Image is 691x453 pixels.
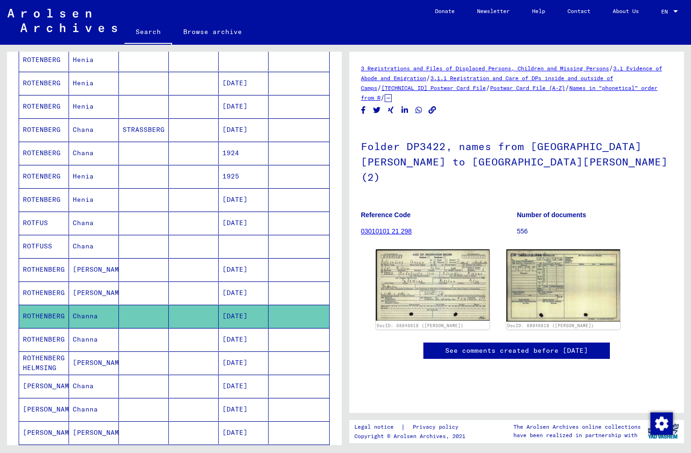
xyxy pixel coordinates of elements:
a: DocID: 68846618 ([PERSON_NAME]) [507,323,594,328]
mat-cell: [DATE] [219,95,269,118]
a: Postwar Card File (A-Z) [490,84,565,91]
mat-cell: Henia [69,95,119,118]
mat-cell: ROTENBERG [19,188,69,211]
b: Number of documents [517,211,587,219]
mat-cell: Chana [69,142,119,165]
button: Copy link [428,104,437,116]
mat-cell: [DATE] [219,118,269,141]
mat-cell: 1924 [219,142,269,165]
mat-cell: ROTENBERG [19,48,69,71]
a: [TECHNICAL_ID] Postwar Card File [381,84,486,91]
mat-cell: [DATE] [219,258,269,281]
p: Copyright © Arolsen Archives, 2021 [354,432,470,440]
a: See comments created before [DATE] [445,346,588,356]
mat-cell: Henia [69,188,119,211]
mat-cell: [DATE] [219,421,269,444]
mat-cell: [DATE] [219,188,269,211]
img: 001.jpg [376,249,490,321]
mat-cell: ROTENBERG [19,118,69,141]
a: 3 Registrations and Files of Displaced Persons, Children and Missing Persons [361,65,609,72]
mat-cell: Chana [69,235,119,258]
mat-cell: Henia [69,165,119,188]
a: Browse archive [172,21,253,43]
mat-cell: [DATE] [219,328,269,351]
div: Change consent [650,412,672,434]
mat-cell: Channa [69,305,119,328]
img: Change consent [650,412,673,435]
mat-cell: STRASSBERG [119,118,169,141]
mat-cell: ROTENBERG [19,95,69,118]
mat-cell: Chana [69,118,119,141]
span: / [426,74,430,82]
mat-cell: 1925 [219,165,269,188]
mat-cell: ROTFUSS [19,235,69,258]
span: / [486,83,490,92]
mat-cell: [PERSON_NAME] [19,421,69,444]
button: Share on WhatsApp [414,104,424,116]
p: have been realized in partnership with [513,431,641,439]
mat-cell: Chana [69,375,119,398]
button: Share on Twitter [372,104,382,116]
mat-cell: Chana [69,212,119,234]
mat-cell: ROTHENBERG [19,258,69,281]
mat-cell: ROTHENBERG [19,305,69,328]
mat-cell: [PERSON_NAME] [19,398,69,421]
span: / [377,83,381,92]
a: Privacy policy [405,422,470,432]
button: Share on Xing [386,104,396,116]
mat-cell: Channa [69,328,119,351]
mat-cell: ROTENBERG [19,72,69,95]
mat-cell: Channa [69,398,119,421]
p: The Arolsen Archives online collections [513,423,641,431]
mat-cell: ROTHENBERG [19,281,69,304]
span: EN [661,8,671,15]
mat-cell: [DATE] [219,398,269,421]
mat-cell: [PERSON_NAME] [19,375,69,398]
div: | [354,422,470,432]
mat-cell: ROTENBERG [19,142,69,165]
mat-cell: [PERSON_NAME] [69,281,119,304]
span: / [609,64,613,72]
mat-cell: [DATE] [219,351,269,374]
mat-cell: Henia [69,48,119,71]
mat-cell: [DATE] [219,72,269,95]
button: Share on Facebook [359,104,368,116]
p: 556 [517,226,673,236]
h1: Folder DP3422, names from [GEOGRAPHIC_DATA][PERSON_NAME] to [GEOGRAPHIC_DATA][PERSON_NAME] (2) [361,125,672,197]
a: Legal notice [354,422,401,432]
span: / [565,83,569,92]
mat-cell: ROTENBERG [19,165,69,188]
a: Search [124,21,172,45]
a: 03010101 21 298 [361,227,412,235]
mat-cell: ROTHENBERG [19,328,69,351]
button: Share on LinkedIn [400,104,410,116]
a: 3.1.1 Registration and Care of DPs inside and outside of Camps [361,75,613,91]
a: DocID: 68846618 ([PERSON_NAME]) [377,323,463,328]
mat-cell: [PERSON_NAME] [69,258,119,281]
img: 002.jpg [506,249,620,322]
img: yv_logo.png [646,419,681,443]
b: Reference Code [361,211,411,219]
mat-cell: [DATE] [219,375,269,398]
mat-cell: ROTFUS [19,212,69,234]
mat-cell: ROTHENBERG HELMSING [19,351,69,374]
img: Arolsen_neg.svg [7,9,117,32]
mat-cell: [DATE] [219,305,269,328]
mat-cell: [PERSON_NAME] [69,351,119,374]
mat-cell: [DATE] [219,212,269,234]
mat-cell: Henia [69,72,119,95]
mat-cell: [PERSON_NAME] [69,421,119,444]
mat-cell: [DATE] [219,281,269,304]
span: / [380,93,385,102]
